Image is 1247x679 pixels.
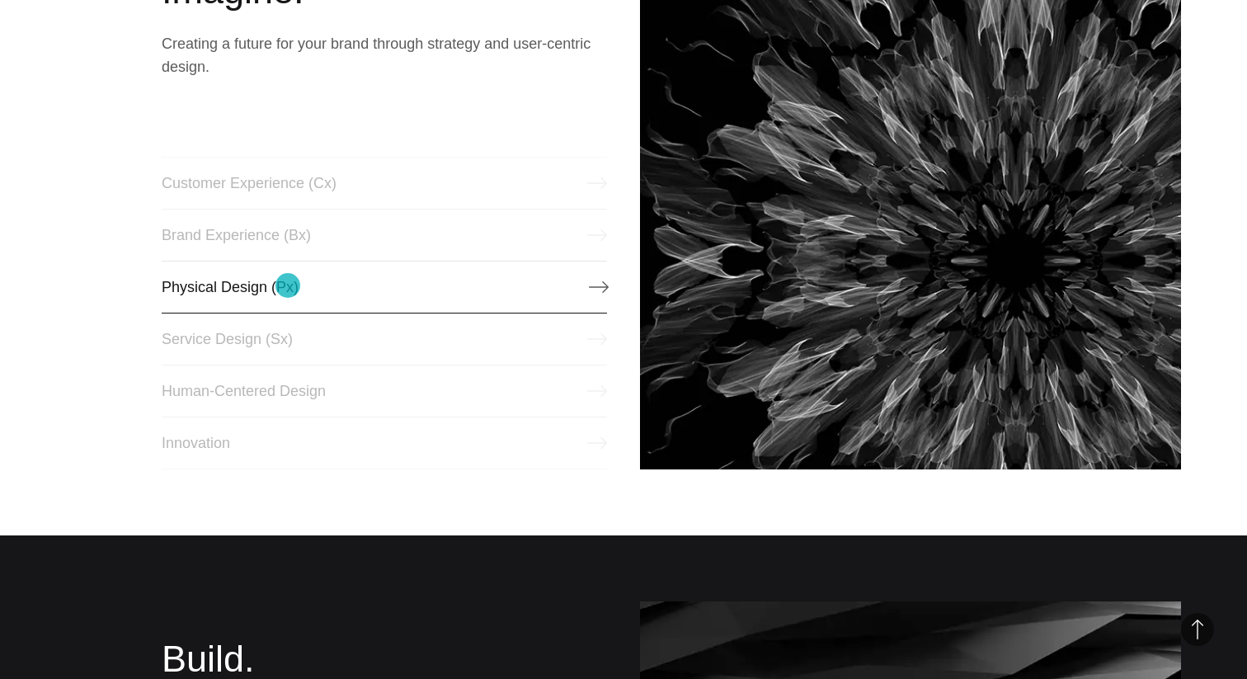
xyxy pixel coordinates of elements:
[162,313,607,365] a: Service Design (Sx)
[1181,613,1214,646] button: Back to Top
[162,417,607,469] a: Innovation
[162,209,607,262] a: Brand Experience (Bx)
[162,365,607,417] a: Human-Centered Design
[162,32,607,78] p: Creating a future for your brand through strategy and user-centric design.
[162,157,607,210] a: Customer Experience (Cx)
[162,261,607,314] a: Physical Design (Px)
